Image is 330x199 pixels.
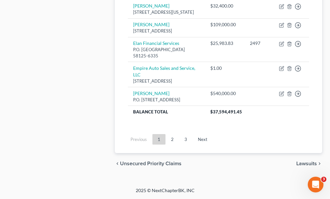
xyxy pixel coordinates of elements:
th: Balance Total [128,106,205,118]
div: 2025 © NextChapterBK, INC [8,187,322,199]
button: Lawsuits chevron_right [296,161,322,166]
a: Next [193,134,213,145]
div: $1.00 [210,65,239,71]
span: $37,594,491.45 [210,109,242,114]
div: [STREET_ADDRESS] [133,78,200,84]
span: 3 [321,177,326,182]
a: [PERSON_NAME] [133,3,169,9]
span: Unsecured Priority Claims [120,161,182,166]
a: 2 [166,134,179,145]
div: P.O. [GEOGRAPHIC_DATA] 58125-6335 [133,47,200,59]
div: $25,983.83 [210,40,239,47]
button: chevron_left Unsecured Priority Claims [115,161,182,166]
div: $109,000.00 [210,21,239,28]
div: [STREET_ADDRESS][US_STATE] [133,9,200,15]
a: 3 [179,134,192,145]
a: Elan Financial Services [133,40,179,46]
div: $540,000.00 [210,90,239,97]
a: [PERSON_NAME] [133,22,169,27]
i: chevron_left [115,161,120,166]
i: chevron_right [317,161,322,166]
a: [PERSON_NAME] [133,90,169,96]
span: Lawsuits [296,161,317,166]
a: 1 [152,134,165,145]
div: [STREET_ADDRESS] [133,28,200,34]
div: $32,400.00 [210,3,239,9]
div: 2497 [250,40,269,47]
iframe: Intercom live chat [308,177,323,192]
a: Empire Auto Sales and Service, LLC [133,65,195,77]
div: P.O. [STREET_ADDRESS] [133,97,200,103]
